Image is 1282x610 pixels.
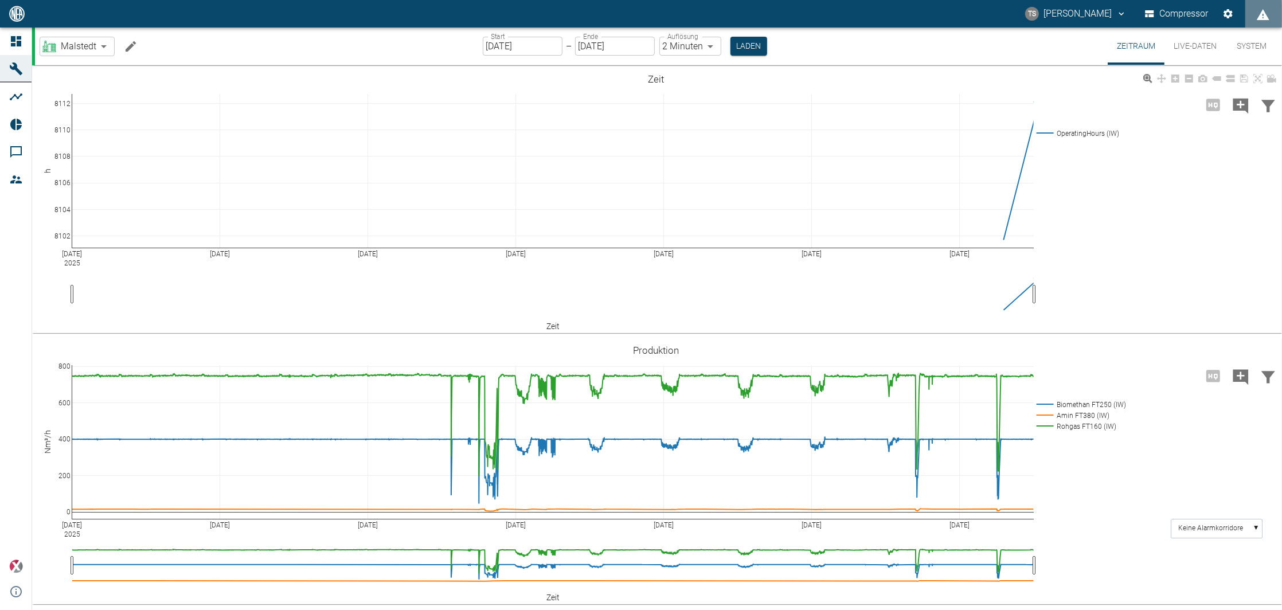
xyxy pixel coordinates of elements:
[1164,28,1226,65] button: Live-Daten
[1025,7,1039,21] div: TS
[659,37,721,56] div: 2 Minuten
[583,32,598,41] label: Ende
[8,6,26,21] img: logo
[1227,90,1254,120] button: Kommentar hinzufügen
[1218,3,1238,24] button: Einstellungen
[9,560,23,573] img: Xplore Logo
[566,40,572,53] p: –
[61,40,96,53] span: Malstedt
[1199,99,1227,110] span: Hohe Auflösung nur für Zeiträume von <3 Tagen verfügbar
[1178,525,1243,533] text: Keine Alarmkorridore
[1227,361,1254,391] button: Kommentar hinzufügen
[119,35,142,58] button: Machine bearbeiten
[491,32,505,41] label: Start
[1023,3,1128,24] button: timo.streitbuerger@arcanum-energy.de
[1199,370,1227,381] span: Hohe Auflösung nur für Zeiträume von <3 Tagen verfügbar
[1143,3,1211,24] button: Compressor
[1254,90,1282,120] button: Daten filtern
[42,40,96,53] a: Malstedt
[483,37,562,56] input: DD.MM.YYYY
[1226,28,1277,65] button: System
[575,37,655,56] input: DD.MM.YYYY
[1108,28,1164,65] button: Zeitraum
[667,32,698,41] label: Auflösung
[1254,361,1282,391] button: Daten filtern
[730,37,767,56] button: Laden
